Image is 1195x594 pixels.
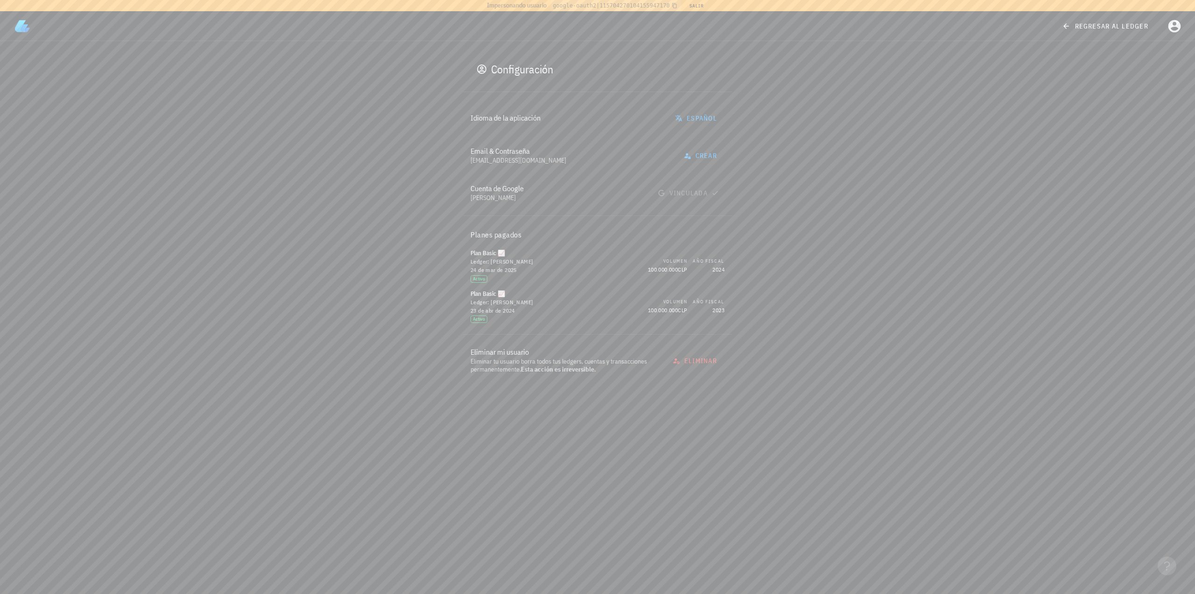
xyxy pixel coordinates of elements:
span: Plan Basic 📈 [471,290,505,298]
div: [EMAIL_ADDRESS][DOMAIN_NAME] [471,157,671,165]
span: Esta acción es irreversible [521,365,594,373]
span: CLP [678,266,687,273]
span: Activo [471,315,487,323]
span: Plan Basic 📈 [471,249,505,257]
button: crear [678,147,724,164]
span: crear [686,151,717,160]
div: Cuenta de Google [471,184,645,193]
div: Configuración [491,62,553,77]
span: 100.000.000 [648,307,678,314]
div: Idioma de la aplicación [471,114,662,122]
div: Volumen [648,258,688,265]
div: Volumen [648,298,688,306]
div: 2023 [693,306,724,315]
span: 100.000.000 [648,266,678,273]
div: 23 de abr de 2024 [471,307,642,315]
div: Planes pagados [463,223,732,246]
div: Año fiscal [693,298,724,306]
button: Español [669,110,724,127]
a: regresar al ledger [1056,18,1156,35]
span: Impersonando usuario [487,0,547,10]
div: 2024 [693,265,724,274]
div: Ledger: [PERSON_NAME] [471,258,642,265]
span: Español [677,114,717,122]
div: Email & Contraseña [471,147,671,156]
div: 24 de mar de 2025 [471,266,642,274]
div: Eliminar mi usuario [471,348,660,357]
span: CLP [678,307,687,314]
span: eliminar [675,357,717,365]
button: eliminar [667,352,724,369]
div: Ledger: [PERSON_NAME] [471,299,642,306]
span: regresar al ledger [1064,22,1148,30]
img: LedgiFi [15,19,30,34]
div: Año fiscal [693,258,724,265]
span: Activo [471,275,487,283]
button: Salir [685,1,708,10]
div: Eliminar tu usuario borra todos tus ledgers, cuentas y transacciones permanentemente. . [471,358,660,373]
div: [PERSON_NAME] [471,194,645,202]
